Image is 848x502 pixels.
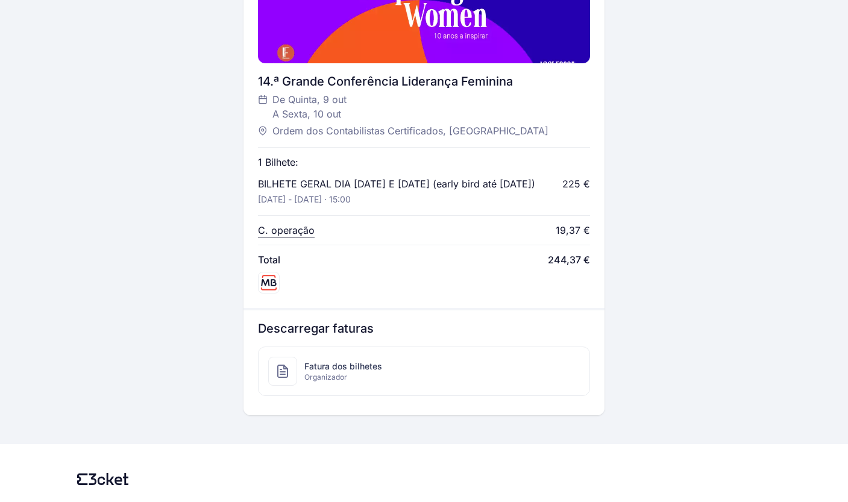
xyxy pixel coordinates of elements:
[272,124,548,138] span: Ordem dos Contabilistas Certificados, [GEOGRAPHIC_DATA]
[258,193,351,206] p: [DATE] - [DATE] · 15:00
[272,92,347,121] span: De Quinta, 9 out A Sexta, 10 out
[304,360,382,372] span: Fatura dos bilhetes
[258,223,315,237] p: C. operação
[258,73,590,90] div: 14.ª Grande Conferência Liderança Feminina
[258,177,535,191] p: BILHETE GERAL DIA [DATE] E [DATE] (early bird até [DATE])
[548,253,590,267] span: 244,37 €
[258,347,590,396] a: Fatura dos bilhetesOrganizador
[556,223,590,237] div: 19,37 €
[258,320,590,337] h3: Descarregar faturas
[562,177,590,191] div: 225 €
[304,372,382,382] span: Organizador
[258,155,298,169] p: 1 Bilhete:
[258,253,280,267] span: Total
